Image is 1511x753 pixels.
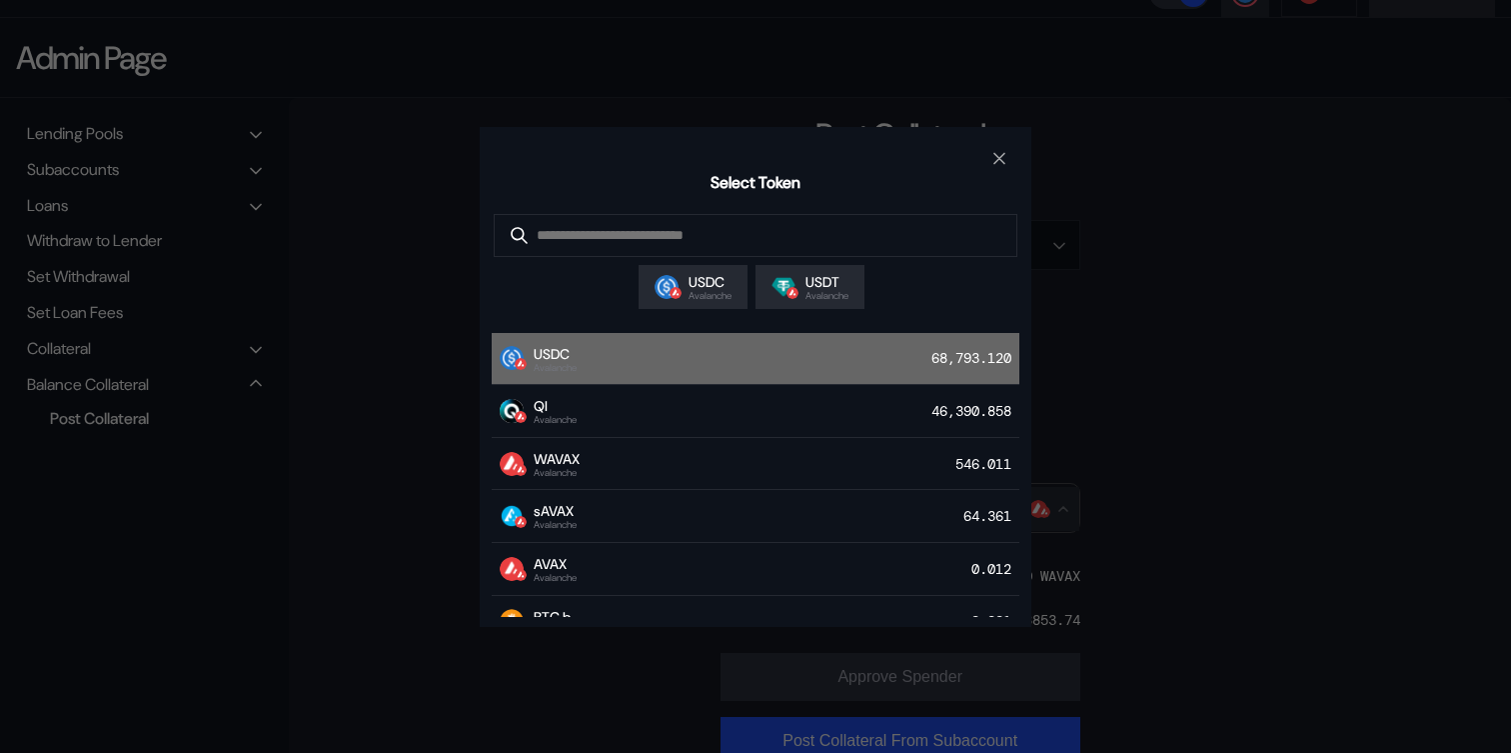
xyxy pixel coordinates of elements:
[534,573,577,583] span: Avalanche
[515,464,527,476] img: svg%3e
[983,143,1015,175] button: close modal
[534,415,577,425] span: Avalanche
[931,345,1019,373] div: 68,793.120
[534,520,577,530] span: Avalanche
[515,569,527,581] img: svg%3e
[771,275,795,299] img: Tether.png
[534,608,577,626] span: BTC.b
[534,345,577,363] span: USDC
[805,273,848,291] span: USDT
[689,273,732,291] span: USDC
[963,502,1019,530] div: 64.361
[534,468,580,478] span: Avalanche
[805,291,848,301] span: Avalanche
[711,172,800,193] h2: Select Token
[515,516,527,528] img: svg%3e
[500,504,524,528] img: savax_blue.png
[500,557,524,581] img: Avalanche_Circle_RedWhite_Trans.png
[534,555,577,573] span: AVAX
[534,363,577,373] span: Avalanche
[515,358,527,370] img: svg%3e
[515,411,527,423] img: svg%3e
[963,608,1019,636] div: <0.001
[500,452,524,476] img: wrapped-avax.png
[931,397,1019,425] div: 46,390.858
[689,291,732,301] span: Avalanche
[500,399,524,423] img: GergDDN3_400x400.jpg
[955,450,1019,478] div: 546.011
[670,287,682,299] img: svg%3e
[786,287,798,299] img: svg%3e
[655,275,679,299] img: usdc.png
[534,502,577,520] span: sAVAX
[971,555,1019,583] div: 0.012
[534,397,577,415] span: QI
[500,609,524,633] img: btcb.png
[534,450,580,468] span: WAVAX
[500,346,524,370] img: usdc.png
